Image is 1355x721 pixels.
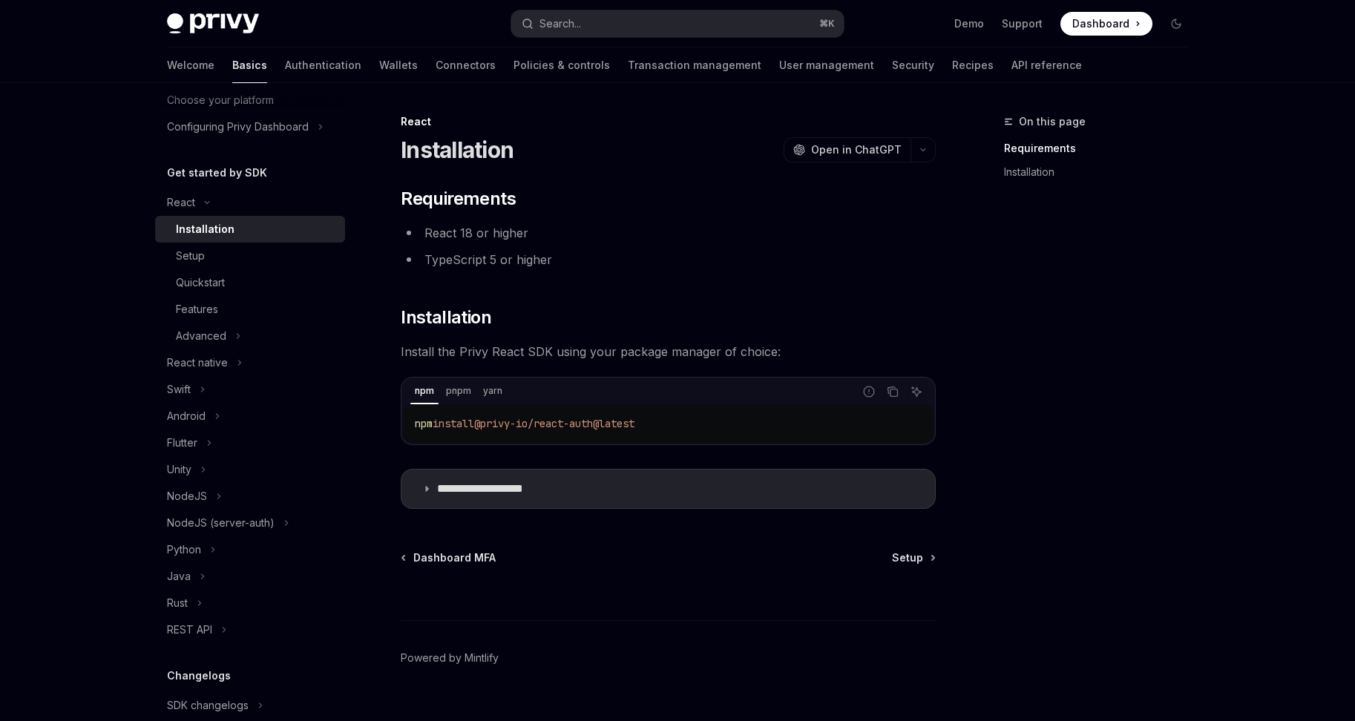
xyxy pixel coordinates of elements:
a: User management [779,47,874,83]
button: Toggle React native section [155,349,345,376]
button: Toggle Flutter section [155,429,345,456]
a: Dashboard MFA [402,550,496,565]
span: install [433,417,474,430]
a: API reference [1011,47,1082,83]
span: On this page [1019,113,1086,131]
div: Features [176,300,218,318]
button: Open search [511,10,844,37]
div: Python [167,541,201,559]
button: Toggle NodeJS (server-auth) section [155,510,345,536]
div: React [167,194,195,211]
span: Requirements [401,187,516,211]
button: Ask AI [907,382,926,401]
div: Flutter [167,434,197,452]
button: Open in ChatGPT [784,137,911,162]
div: NodeJS [167,487,207,505]
a: Powered by Mintlify [401,651,499,665]
span: Setup [892,550,923,565]
a: Policies & controls [514,47,610,83]
a: Connectors [436,47,496,83]
div: Rust [167,594,188,612]
button: Toggle NodeJS section [155,483,345,510]
a: Authentication [285,47,361,83]
button: Toggle dark mode [1164,12,1188,36]
div: Advanced [176,327,226,345]
div: pnpm [442,382,476,400]
div: Installation [176,220,234,238]
h5: Get started by SDK [167,164,267,182]
div: Android [167,407,206,425]
div: yarn [479,382,507,400]
div: Java [167,567,191,585]
button: Toggle REST API section [155,616,345,643]
div: Search... [539,15,581,33]
a: Recipes [952,47,994,83]
a: Transaction management [628,47,761,83]
div: React [401,114,936,129]
a: Dashboard [1060,12,1152,36]
span: Dashboard MFA [413,550,496,565]
a: Wallets [379,47,418,83]
div: Setup [176,247,205,265]
div: Unity [167,461,191,478]
div: Configuring Privy Dashboard [167,118,309,136]
button: Toggle SDK changelogs section [155,692,345,719]
a: Installation [155,216,345,243]
a: Welcome [167,47,214,83]
div: SDK changelogs [167,697,249,714]
span: @privy-io/react-auth@latest [474,417,634,430]
button: Report incorrect code [859,382,879,401]
button: Copy the contents from the code block [883,382,902,401]
span: Open in ChatGPT [811,142,902,157]
div: REST API [167,621,212,639]
h1: Installation [401,136,514,163]
div: npm [410,382,439,400]
button: Toggle Rust section [155,590,345,616]
span: ⌘ K [819,18,835,30]
a: Demo [954,16,984,31]
a: Basics [232,47,267,83]
button: Toggle React section [155,189,345,216]
a: Installation [1004,160,1200,184]
span: Installation [401,306,491,329]
h5: Changelogs [167,667,231,685]
span: npm [415,417,433,430]
button: Toggle Unity section [155,456,345,483]
a: Setup [892,550,934,565]
span: Dashboard [1072,16,1129,31]
a: Features [155,296,345,323]
a: Setup [155,243,345,269]
li: React 18 or higher [401,223,936,243]
button: Toggle Android section [155,403,345,429]
button: Toggle Swift section [155,376,345,403]
div: NodeJS (server-auth) [167,514,275,532]
span: Install the Privy React SDK using your package manager of choice: [401,341,936,362]
button: Toggle Configuring Privy Dashboard section [155,113,345,140]
div: React native [167,354,228,372]
li: TypeScript 5 or higher [401,249,936,270]
img: dark logo [167,13,259,34]
button: Toggle Java section [155,563,345,590]
a: Security [892,47,934,83]
button: Toggle Advanced section [155,323,345,349]
a: Quickstart [155,269,345,296]
div: Swift [167,381,191,398]
a: Support [1002,16,1043,31]
div: Quickstart [176,274,225,292]
a: Requirements [1004,136,1200,160]
button: Toggle Python section [155,536,345,563]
